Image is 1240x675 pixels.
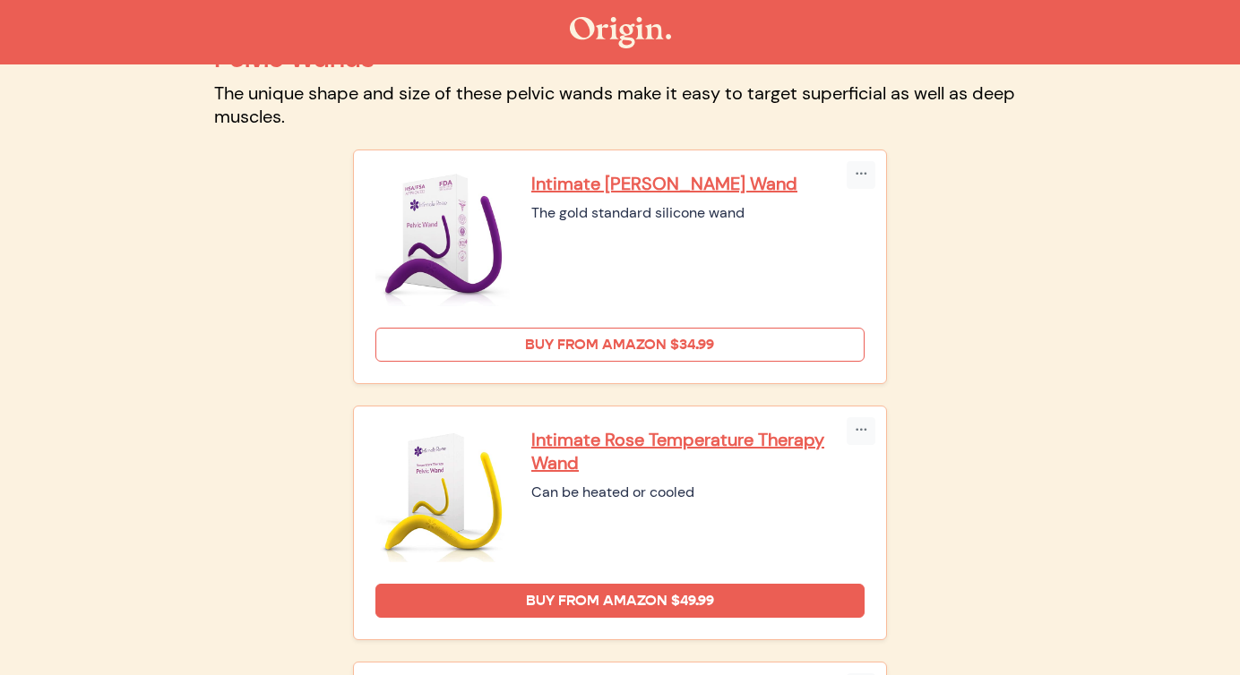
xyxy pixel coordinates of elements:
p: Pelvic Wands [214,44,1026,74]
img: The Origin Shop [570,17,671,48]
p: The unique shape and size of these pelvic wands make it easy to target superficial as well as dee... [214,81,1026,128]
a: Buy from Amazon $34.99 [375,328,865,362]
a: Intimate Rose Temperature Therapy Wand [531,428,865,474]
img: Intimate Rose Pelvic Wand [375,172,510,306]
a: Intimate [PERSON_NAME] Wand [531,172,865,195]
div: Can be heated or cooled [531,482,865,503]
a: Buy from Amazon $49.99 [375,584,865,618]
div: The gold standard silicone wand [531,202,865,224]
img: Intimate Rose Temperature Therapy Wand [375,428,510,562]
